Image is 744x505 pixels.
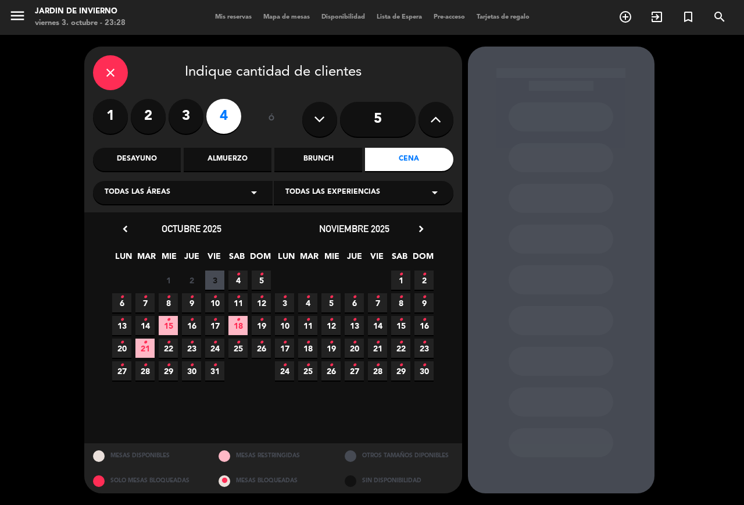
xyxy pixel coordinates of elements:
i: • [259,311,263,329]
i: arrow_drop_down [247,186,261,200]
span: Pre-acceso [428,14,471,20]
i: chevron_right [415,223,427,235]
i: • [375,356,380,375]
span: 11 [298,316,317,335]
i: • [143,311,147,329]
i: add_circle_outline [618,10,632,24]
span: Mis reservas [209,14,257,20]
i: turned_in_not [681,10,695,24]
span: 18 [298,339,317,358]
div: OTROS TAMAÑOS DIPONIBLES [336,443,462,468]
span: 24 [205,339,224,358]
span: 4 [298,293,317,312]
span: Tarjetas de regalo [471,14,535,20]
span: 8 [159,293,178,312]
i: exit_to_app [650,10,664,24]
div: Cena [365,148,453,171]
div: Desayuno [93,148,181,171]
span: 21 [135,339,155,358]
span: LUN [277,250,296,269]
span: 17 [205,316,224,335]
span: 28 [135,361,155,380]
i: • [306,288,310,307]
div: MESAS DISPONIBLES [84,443,210,468]
i: • [236,333,240,352]
span: noviembre 2025 [319,223,389,234]
i: • [329,356,333,375]
div: Almuerzo [184,148,271,171]
span: 29 [159,361,178,380]
span: 15 [159,316,178,335]
label: 4 [206,99,241,134]
i: • [306,356,310,375]
span: SAB [227,250,246,269]
i: • [166,333,170,352]
span: 16 [182,316,201,335]
i: • [143,333,147,352]
i: • [352,288,356,307]
i: • [399,356,403,375]
span: 25 [228,339,248,358]
span: 22 [391,339,410,358]
i: • [143,356,147,375]
span: 27 [345,361,364,380]
i: arrow_drop_down [428,186,442,200]
span: 7 [135,293,155,312]
span: 19 [252,316,271,335]
span: DOM [250,250,269,269]
span: 21 [368,339,387,358]
span: Disponibilidad [316,14,371,20]
i: • [329,288,333,307]
span: 13 [345,316,364,335]
i: • [189,356,194,375]
span: 20 [345,339,364,358]
i: • [259,265,263,284]
label: 1 [93,99,128,134]
span: Lista de Espera [371,14,428,20]
span: 9 [414,293,434,312]
i: • [329,333,333,352]
div: SIN DISPONIBILIDAD [336,468,462,493]
i: • [352,333,356,352]
span: 16 [414,316,434,335]
span: 9 [182,293,201,312]
i: • [236,311,240,329]
i: • [422,265,426,284]
i: • [166,311,170,329]
i: • [399,311,403,329]
span: Mapa de mesas [257,14,316,20]
i: • [213,333,217,352]
i: • [306,311,310,329]
span: 8 [391,293,410,312]
span: 7 [368,293,387,312]
span: 1 [391,271,410,290]
i: • [166,356,170,375]
span: 14 [368,316,387,335]
span: 15 [391,316,410,335]
span: 10 [205,293,224,312]
i: chevron_left [119,223,131,235]
span: 3 [205,271,224,290]
i: • [375,311,380,329]
i: • [306,333,310,352]
i: close [103,66,117,80]
span: 6 [345,293,364,312]
span: DOM [413,250,432,269]
span: 24 [275,361,294,380]
i: search [713,10,727,24]
div: ó [253,99,291,140]
div: SOLO MESAS BLOQUEADAS [84,468,210,493]
i: • [213,356,217,375]
div: viernes 3. octubre - 23:28 [35,17,126,29]
i: menu [9,7,26,24]
span: Todas las áreas [105,187,170,198]
i: • [189,311,194,329]
span: LUN [114,250,133,269]
i: • [282,356,287,375]
span: 1 [159,271,178,290]
span: SAB [390,250,409,269]
i: • [375,333,380,352]
i: • [120,311,124,329]
span: 18 [228,316,248,335]
span: octubre 2025 [162,223,221,234]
